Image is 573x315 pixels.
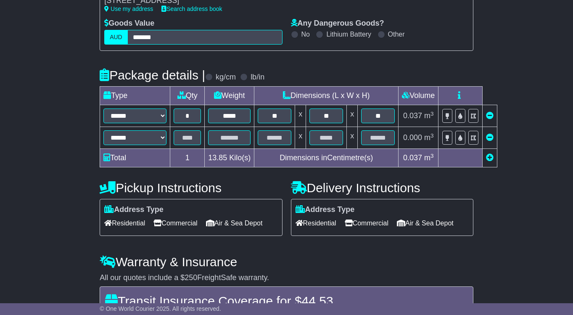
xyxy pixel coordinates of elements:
span: Air & Sea Depot [206,217,263,230]
td: x [295,105,306,127]
div: All our quotes include a $ FreightSafe warranty. [100,273,473,283]
span: m [424,154,434,162]
td: Qty [170,87,205,105]
td: x [295,127,306,149]
td: Total [100,149,170,167]
label: Any Dangerous Goods? [291,19,384,28]
span: Commercial [153,217,197,230]
sup: 3 [430,111,434,117]
label: No [301,30,310,38]
a: Use my address [104,5,153,12]
span: Commercial [345,217,388,230]
label: lb/in [251,73,264,82]
td: Dimensions (L x W x H) [254,87,399,105]
label: Address Type [104,205,164,214]
h4: Transit Insurance Coverage for $ [105,294,468,308]
h4: Package details | [100,68,205,82]
sup: 3 [430,132,434,139]
label: AUD [104,30,128,45]
span: © One World Courier 2025. All rights reserved. [100,305,221,312]
sup: 3 [430,153,434,159]
td: 1 [170,149,205,167]
td: Type [100,87,170,105]
span: 250 [185,273,197,282]
h4: Pickup Instructions [100,181,282,195]
td: Volume [399,87,438,105]
h4: Delivery Instructions [291,181,473,195]
span: 44.53 [302,294,333,308]
span: Residential [296,217,336,230]
td: Weight [205,87,254,105]
span: Residential [104,217,145,230]
label: Address Type [296,205,355,214]
a: Remove this item [486,133,494,142]
span: 0.000 [403,133,422,142]
span: m [424,133,434,142]
span: m [424,111,434,120]
label: Other [388,30,405,38]
span: 0.037 [403,111,422,120]
td: Kilo(s) [205,149,254,167]
a: Remove this item [486,111,494,120]
span: 13.85 [208,154,227,162]
span: 0.037 [403,154,422,162]
span: Air & Sea Depot [397,217,454,230]
td: x [347,105,358,127]
td: Dimensions in Centimetre(s) [254,149,399,167]
h4: Warranty & Insurance [100,255,473,269]
label: Lithium Battery [326,30,371,38]
label: kg/cm [216,73,236,82]
td: x [347,127,358,149]
label: Goods Value [104,19,154,28]
a: Search address book [161,5,222,12]
a: Add new item [486,154,494,162]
